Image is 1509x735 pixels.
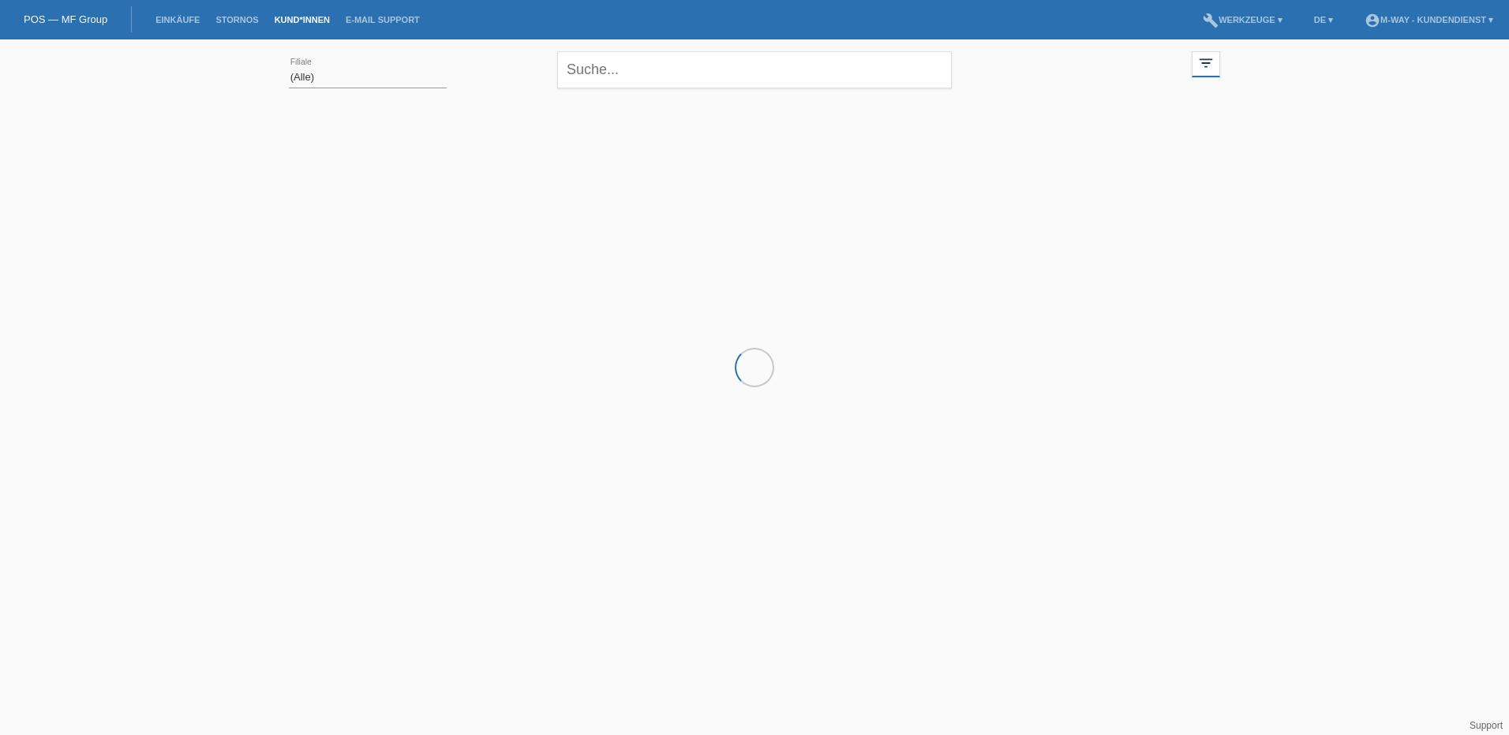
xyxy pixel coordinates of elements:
[24,13,107,25] a: POS — MF Group
[1357,15,1501,24] a: account_circlem-way - Kundendienst ▾
[1197,54,1215,72] i: filter_list
[1195,15,1290,24] a: buildWerkzeuge ▾
[208,15,266,24] a: Stornos
[557,51,952,88] input: Suche...
[1365,13,1380,28] i: account_circle
[267,15,338,24] a: Kund*innen
[338,15,428,24] a: E-Mail Support
[1470,720,1503,731] a: Support
[1203,13,1219,28] i: build
[148,15,208,24] a: Einkäufe
[1306,15,1341,24] a: DE ▾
